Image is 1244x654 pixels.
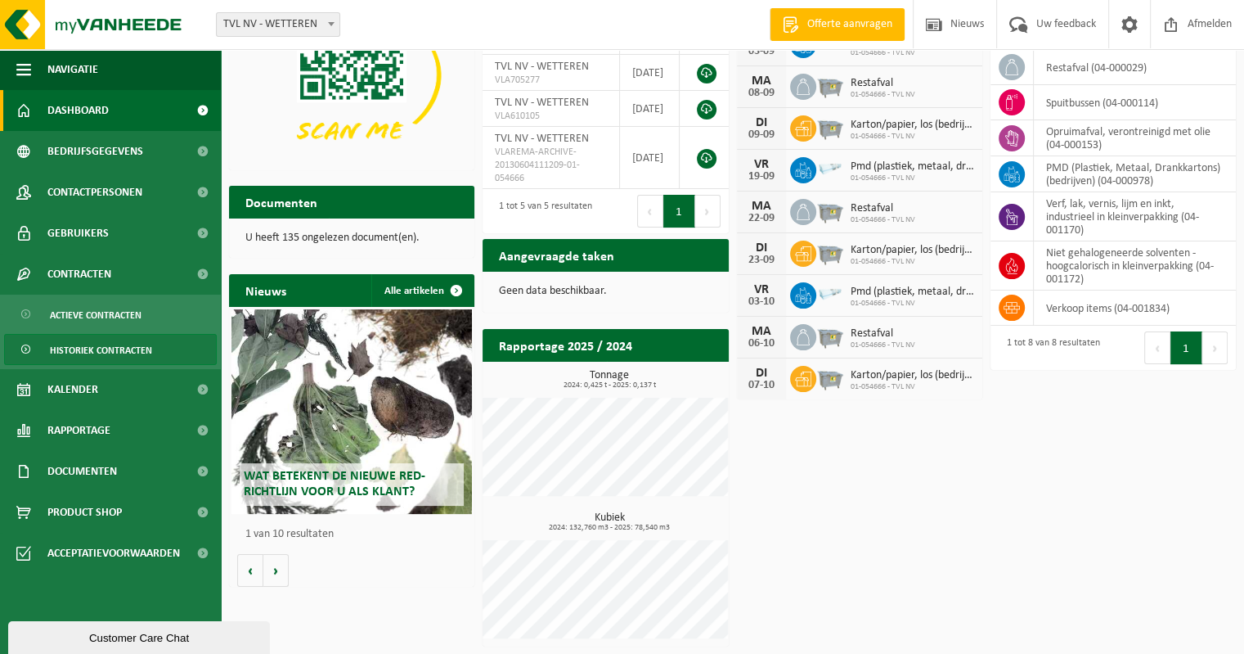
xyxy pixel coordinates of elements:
span: VLA705277 [495,74,606,87]
span: VLAREMA-ARCHIVE-20130604111209-01-054666 [495,146,606,185]
button: Vorige [237,554,263,587]
img: WB-2500-GAL-GY-01 [816,113,844,141]
span: Karton/papier, los (bedrijven) [851,119,974,132]
div: VR [745,158,778,171]
button: Previous [637,195,663,228]
td: spuitbussen (04-000114) [1034,85,1236,120]
p: U heeft 135 ongelezen document(en). [245,232,458,244]
button: Previous [1144,332,1170,364]
img: WB-2500-GAL-GY-01 [816,238,844,266]
span: Gebruikers [47,213,109,254]
div: MA [745,200,778,213]
span: Wat betekent de nieuwe RED-richtlijn voor u als klant? [244,470,425,498]
div: 03-10 [745,296,778,308]
div: 22-09 [745,213,778,224]
span: Pmd (plastiek, metaal, drankkartons) (bedrijven) [851,160,974,174]
td: [DATE] [620,55,680,91]
span: 2024: 0,425 t - 2025: 0,137 t [491,381,728,390]
div: DI [745,241,778,255]
td: [DATE] [620,127,680,189]
h3: Tonnage [491,370,728,390]
p: Geen data beschikbaar. [499,286,712,297]
span: 01-054666 - TVL NV [851,48,974,58]
td: [DATE] [620,91,680,127]
span: 01-054666 - TVL NV [851,174,974,183]
span: Product Shop [47,492,122,533]
div: 23-09 [745,255,778,266]
a: Historiek contracten [4,334,217,365]
span: Historiek contracten [50,335,152,366]
button: Next [695,195,721,228]
span: Acceptatievoorwaarden [47,533,180,574]
span: 2024: 132,760 m3 - 2025: 78,540 m3 [491,524,728,532]
span: Bedrijfsgegevens [47,131,143,172]
span: TVL NV - WETTEREN [495,61,589,73]
div: MA [745,74,778,88]
h2: Nieuws [229,274,303,306]
span: Documenten [47,451,117,492]
h2: Documenten [229,186,334,218]
div: DI [745,367,778,380]
span: VLA610105 [495,110,606,123]
td: verkoop items (04-001834) [1034,291,1236,326]
span: Contracten [47,254,111,295]
div: 1 tot 5 van 5 resultaten [491,193,592,229]
a: Bekijk rapportage [607,361,727,394]
span: Contactpersonen [47,172,142,213]
span: TVL NV - WETTEREN [216,12,340,37]
span: Restafval [851,327,915,341]
span: Restafval [851,77,915,90]
div: 19-09 [745,171,778,183]
span: 01-054666 - TVL NV [851,382,974,392]
div: MA [745,325,778,338]
td: opruimafval, verontreinigd met olie (04-000153) [1034,120,1236,156]
span: TVL NV - WETTEREN [217,13,339,36]
span: 01-054666 - TVL NV [851,90,915,100]
span: 01-054666 - TVL NV [851,257,974,267]
h2: Rapportage 2025 / 2024 [483,329,649,361]
span: 01-054666 - TVL NV [851,132,974,142]
span: TVL NV - WETTEREN [495,133,589,145]
td: restafval (04-000029) [1034,50,1236,85]
img: WB-2500-GAL-GY-01 [816,363,844,391]
img: LP-SK-00120-HPE-11 [816,280,844,308]
span: Kalender [47,369,98,410]
button: Volgende [263,554,289,587]
img: WB-2500-GAL-GY-01 [816,196,844,224]
td: PMD (Plastiek, Metaal, Drankkartons) (bedrijven) (04-000978) [1034,156,1236,192]
span: Karton/papier, los (bedrijven) [851,244,974,257]
div: DI [745,116,778,129]
div: 08-09 [745,88,778,99]
a: Actieve contracten [4,299,217,330]
a: Offerte aanvragen [770,8,905,41]
img: WB-2500-GAL-GY-01 [816,71,844,99]
div: 06-10 [745,338,778,350]
button: Next [1202,332,1228,364]
h2: Aangevraagde taken [483,239,631,271]
p: 1 van 10 resultaten [245,529,466,540]
td: verf, lak, vernis, lijm en inkt, industrieel in kleinverpakking (04-001170) [1034,192,1236,241]
span: Rapportage [47,410,110,451]
div: 07-10 [745,380,778,391]
button: 1 [663,195,695,228]
a: Alle artikelen [371,274,473,307]
span: Dashboard [47,90,109,131]
div: 1 tot 8 van 8 resultaten [999,330,1100,366]
span: TVL NV - WETTEREN [495,97,589,109]
span: Restafval [851,202,915,215]
span: 01-054666 - TVL NV [851,299,974,309]
iframe: chat widget [8,618,273,654]
span: Karton/papier, los (bedrijven) [851,369,974,382]
span: Actieve contracten [50,300,141,331]
img: LP-SK-00120-HPE-11 [816,155,844,183]
span: 01-054666 - TVL NV [851,341,915,350]
span: Offerte aanvragen [803,16,896,33]
span: 01-054666 - TVL NV [851,215,915,225]
td: niet gehalogeneerde solventen - hoogcalorisch in kleinverpakking (04-001172) [1034,241,1236,291]
a: Wat betekent de nieuwe RED-richtlijn voor u als klant? [231,309,472,514]
img: WB-2500-GAL-GY-01 [816,322,844,350]
h3: Kubiek [491,512,728,532]
button: 1 [1170,332,1202,364]
div: 09-09 [745,129,778,141]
